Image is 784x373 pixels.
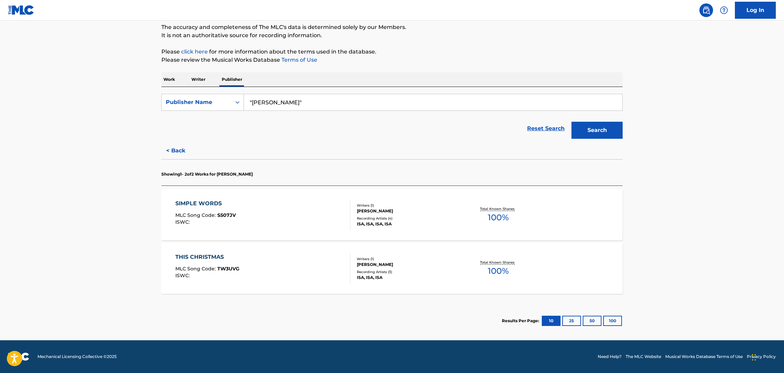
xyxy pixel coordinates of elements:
img: logo [8,353,29,361]
p: Please review the Musical Works Database [161,56,623,64]
span: 100 % [488,265,509,277]
p: Total Known Shares: [480,206,517,211]
iframe: Chat Widget [750,340,784,373]
a: Need Help? [598,354,622,360]
span: Mechanical Licensing Collective © 2025 [38,354,117,360]
img: search [702,6,710,14]
span: ISWC : [175,219,191,225]
a: Privacy Policy [747,354,776,360]
a: Reset Search [524,121,568,136]
div: SIMPLE WORDS [175,199,236,208]
a: The MLC Website [626,354,661,360]
span: TW3UVG [217,266,239,272]
div: Recording Artists ( 3 ) [357,269,460,274]
button: 25 [562,316,581,326]
p: Publisher [220,72,244,87]
button: Search [571,122,623,139]
button: 100 [603,316,622,326]
div: Drag [752,347,756,368]
div: Writers ( 1 ) [357,256,460,262]
img: MLC Logo [8,5,34,15]
div: ISA, ISA, ISA [357,274,460,281]
div: THIS CHRISTMAS [175,253,239,261]
p: The accuracy and completeness of The MLC's data is determined solely by our Members. [161,23,623,31]
span: 100 % [488,211,509,224]
p: Total Known Shares: [480,260,517,265]
div: [PERSON_NAME] [357,208,460,214]
div: ISA, ISA, ISA, ISA [357,221,460,227]
p: Showing 1 - 2 of 2 Works for [PERSON_NAME] [161,171,253,177]
a: SIMPLE WORDSMLC Song Code:S507JVISWC:Writers (1)[PERSON_NAME]Recording Artists (4)ISA, ISA, ISA, ... [161,189,623,240]
span: S507JV [217,212,236,218]
button: < Back [161,142,202,159]
img: help [720,6,728,14]
p: It is not an authoritative source for recording information. [161,31,623,40]
div: Writers ( 1 ) [357,203,460,208]
div: Publisher Name [166,98,227,106]
a: Public Search [699,3,713,17]
a: Log In [735,2,776,19]
div: Recording Artists ( 4 ) [357,216,460,221]
span: MLC Song Code : [175,212,217,218]
button: 10 [542,316,561,326]
div: Help [717,3,731,17]
span: MLC Song Code : [175,266,217,272]
a: THIS CHRISTMASMLC Song Code:TW3UVGISWC:Writers (1)[PERSON_NAME]Recording Artists (3)ISA, ISA, ISA... [161,243,623,294]
form: Search Form [161,94,623,142]
p: Work [161,72,177,87]
p: Results Per Page: [502,318,541,324]
p: Writer [189,72,207,87]
a: click here [181,48,208,55]
span: ISWC : [175,272,191,279]
a: Terms of Use [280,57,317,63]
div: [PERSON_NAME] [357,262,460,268]
p: Please for more information about the terms used in the database. [161,48,623,56]
a: Musical Works Database Terms of Use [665,354,743,360]
button: 50 [583,316,601,326]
